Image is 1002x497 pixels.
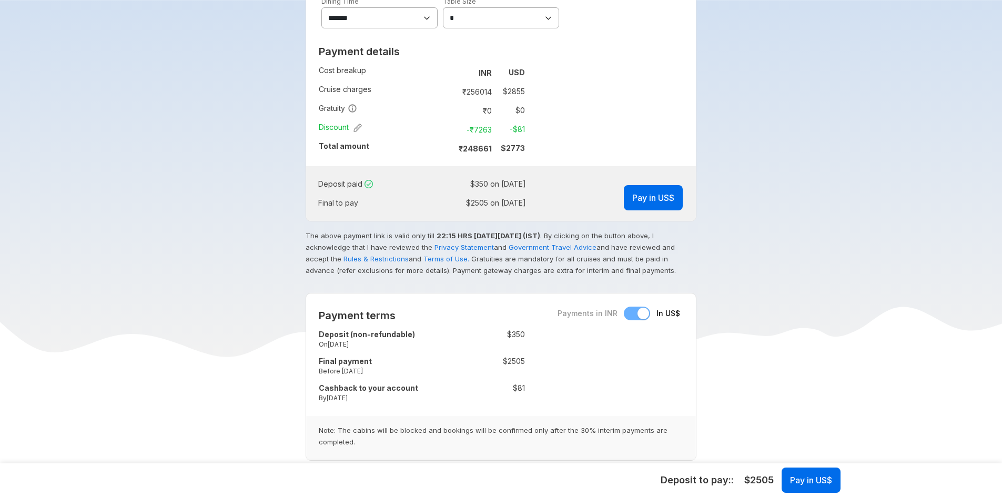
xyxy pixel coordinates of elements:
td: $ 2855 [496,84,525,99]
small: By [DATE] [319,393,457,402]
td: : [426,175,430,194]
a: Terms of Use. [423,255,469,263]
strong: INR [479,68,492,77]
td: : [457,354,462,381]
strong: Deposit (non-refundable) [319,330,415,339]
td: Cost breakup [319,63,447,82]
a: Government Travel Advice [509,243,596,251]
td: Final to pay [318,194,426,212]
td: : [457,381,462,408]
span: $ 2505 [744,473,774,487]
td: Deposit paid [318,175,426,194]
td: $ 2505 on [DATE] [430,196,526,210]
span: In US$ [656,308,680,319]
strong: Final payment [319,357,372,366]
span: Gratuity [319,103,357,114]
a: Rules & Restrictions [343,255,409,263]
a: Privacy Statement [434,243,494,251]
h2: Payment terms [319,309,525,322]
td: : [426,194,430,212]
td: : [447,101,452,120]
td: : [447,82,452,101]
strong: Cashback to your account [319,383,418,392]
td: $ 2505 [462,354,525,381]
td: -$ 81 [496,122,525,137]
span: Payments in INR [558,308,618,319]
p: The above payment link is valid only till . By clicking on the button above, I acknowledge that I... [306,230,694,276]
strong: Total amount [319,141,369,150]
td: -₹ 7263 [452,122,496,137]
td: : [447,120,452,139]
strong: USD [509,68,525,77]
small: On [DATE] [319,340,457,349]
td: $ 350 [462,327,525,354]
td: $ 350 on [DATE] [430,177,526,191]
td: : [447,63,452,82]
td: : [457,327,462,354]
td: $ 81 [462,381,525,408]
td: $ 0 [496,103,525,118]
button: Pay in US$ [624,185,683,210]
button: Pay in US$ [782,468,841,493]
td: ₹ 256014 [452,84,496,99]
td: : [447,139,452,158]
strong: $ 2773 [501,144,525,153]
h5: Deposit to pay: : [661,474,734,486]
strong: 22:15 HRS [DATE][DATE] (IST) [437,231,540,240]
td: ₹ 0 [452,103,496,118]
h2: Payment details [319,45,525,58]
td: Cruise charges [319,82,447,101]
small: Before [DATE] [319,367,457,376]
strong: ₹ 248661 [459,144,492,153]
small: Note: The cabins will be blocked and bookings will be confirmed only after the 30% interim paymen... [306,416,696,460]
span: Discount [319,122,362,133]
